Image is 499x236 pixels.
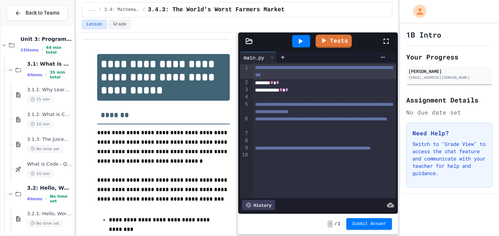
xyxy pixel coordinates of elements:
span: 3.4: Mathematical Operators [104,7,140,13]
p: Switch to "Grade View" to access the chat feature and communicate with your teacher for help and ... [412,140,486,177]
h3: Need Help? [412,129,486,138]
iframe: chat widget [468,207,492,229]
span: No time set [27,146,63,152]
span: 3.1: What is Code? [27,61,72,67]
span: 3.2: Hello, World! [27,185,72,191]
span: - [327,220,333,228]
div: 1 [240,64,249,79]
span: 4 items [27,197,42,201]
div: 2 [240,79,249,86]
span: 44 min total [46,45,72,55]
h1: 1B Intro [406,30,441,40]
span: Submit Answer [352,221,386,227]
button: Back to Teams [7,5,68,21]
span: 4 items [27,73,42,77]
span: Unit 3: Programming Fundamentals [20,36,72,42]
span: 15 min [27,96,53,103]
span: 3.4.3: The World's Worst Farmers Market [148,5,285,14]
span: / [142,7,145,13]
div: [PERSON_NAME] [408,68,490,74]
span: 35 min total [50,70,72,80]
span: Back to Teams [26,9,60,17]
span: • [42,47,43,53]
button: Grade [108,20,131,29]
button: Submit Answer [346,218,392,230]
span: What is Code - Quiz [27,161,72,167]
div: 9 [240,144,249,152]
div: 8 [240,137,249,144]
div: My Account [405,3,428,20]
span: • [45,72,47,78]
span: 3.1.3: The JuiceMind IDE [27,136,72,143]
span: 1 [338,221,340,227]
span: 3.1.2: What is Code? [27,112,72,118]
h2: Your Progress [406,52,492,62]
a: Tests [316,35,352,48]
span: 15 items [20,48,39,53]
span: 3.2.1: Hello, World! [27,211,72,217]
iframe: chat widget [438,175,492,206]
span: ... [88,7,96,13]
span: No time set [50,194,72,204]
div: main.py [240,54,268,61]
div: 4 [240,93,249,101]
div: History [242,200,275,210]
span: 3.1.1: Why Learn to Program? [27,87,72,93]
span: / [99,7,101,13]
div: 10 [240,151,249,166]
div: 6 [240,115,249,130]
div: main.py [240,52,277,63]
span: 10 min [27,121,53,128]
span: 10 min [27,170,53,177]
div: [EMAIL_ADDRESS][DOMAIN_NAME] [408,75,490,80]
div: 3 [240,86,249,93]
div: No due date set [406,108,492,117]
span: / [334,221,337,227]
div: 7 [240,130,249,137]
span: No time set [27,220,63,227]
button: Lesson [82,20,107,29]
span: • [45,196,47,202]
div: 5 [240,101,249,115]
h2: Assignment Details [406,95,492,105]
